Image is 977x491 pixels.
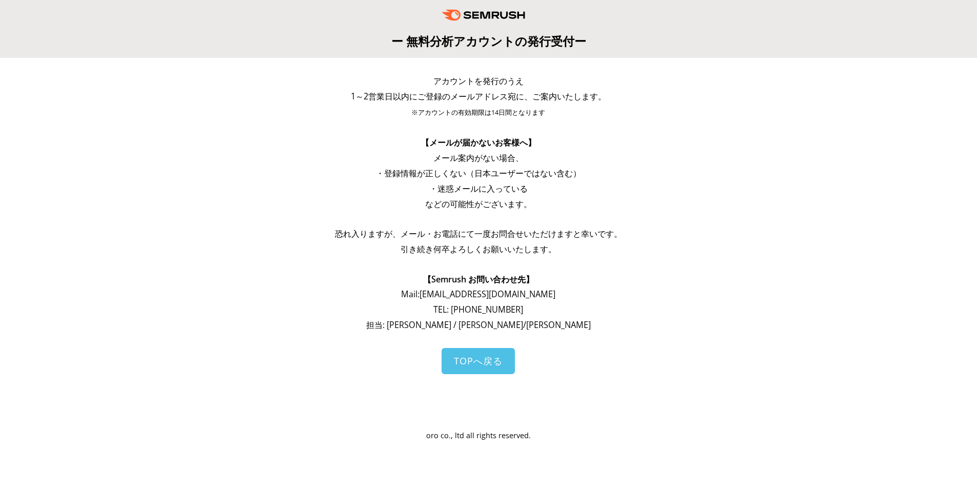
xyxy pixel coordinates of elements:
a: TOPへ戻る [442,348,515,374]
span: TEL: [PHONE_NUMBER] [433,304,523,315]
span: ー 無料分析アカウントの発行受付ー [391,33,586,49]
span: ・迷惑メールに入っている [429,183,528,194]
span: oro co., ltd all rights reserved. [426,431,531,440]
span: ※アカウントの有効期限は14日間となります [411,108,545,117]
span: 担当: [PERSON_NAME] / [PERSON_NAME]/[PERSON_NAME] [366,319,591,331]
span: 【Semrush お問い合わせ先】 [423,274,534,285]
span: ・登録情報が正しくない（日本ユーザーではない含む） [376,168,581,179]
span: などの可能性がございます。 [425,198,532,210]
span: TOPへ戻る [454,355,503,367]
span: アカウントを発行のうえ [433,75,524,87]
span: 恐れ入りますが、メール・お電話にて一度お問合せいただけますと幸いです。 [335,228,622,239]
span: 【メールが届かないお客様へ】 [421,137,536,148]
span: Mail: [EMAIL_ADDRESS][DOMAIN_NAME] [401,289,555,300]
span: メール案内がない場合、 [433,152,524,163]
span: 1～2営業日以内にご登録のメールアドレス宛に、ご案内いたします。 [351,91,606,102]
span: 引き続き何卒よろしくお願いいたします。 [401,243,556,255]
